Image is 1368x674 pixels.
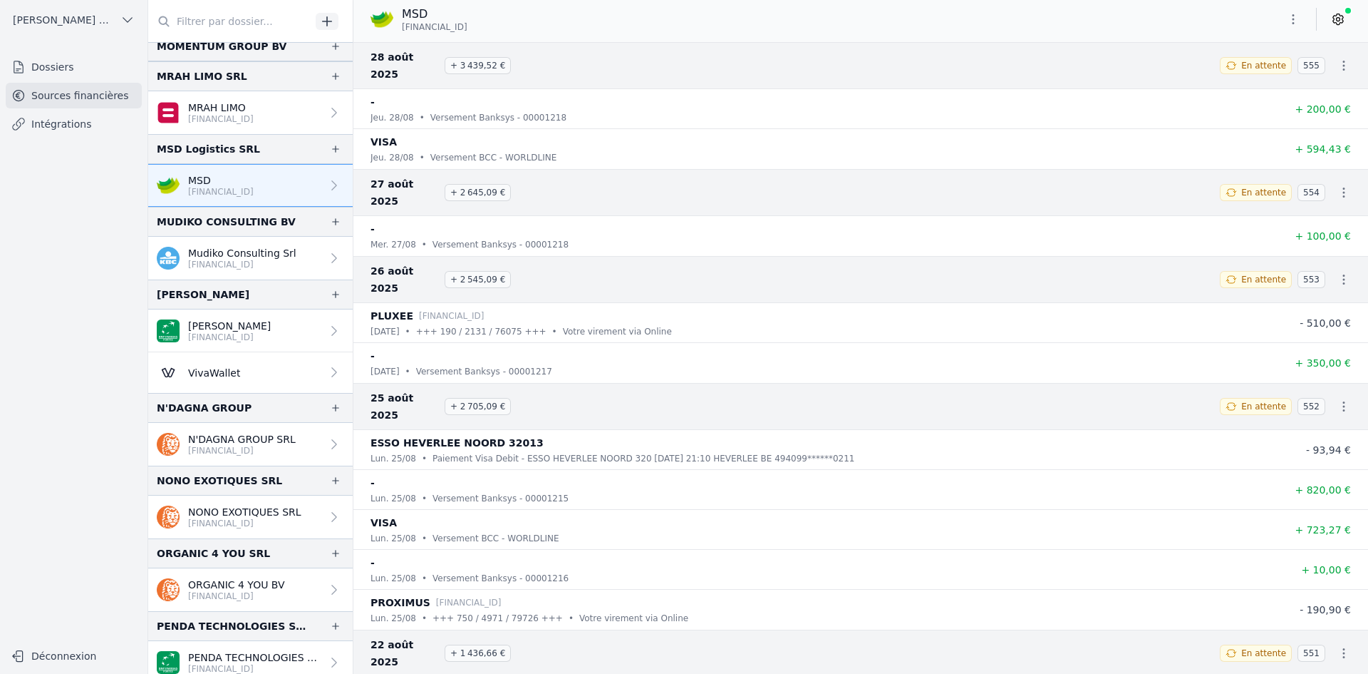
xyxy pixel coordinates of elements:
a: ORGANIC 4 YOU BV [FINANCIAL_ID] [148,568,353,611]
p: MSD [188,173,254,188]
span: + 820,00 € [1295,484,1351,496]
span: + 1 436,66 € [445,645,511,662]
p: +++ 750 / 4971 / 79726 +++ [432,611,563,626]
p: Votre virement via Online [579,611,688,626]
a: Sources financières [6,83,142,108]
p: Versement Banksys - 00001217 [416,364,552,379]
div: NONO EXOTIQUES SRL [157,472,282,489]
span: + 2 545,09 € [445,271,511,288]
p: [FINANCIAL_ID] [188,259,296,270]
p: lun. 25/08 [370,531,416,546]
span: - 510,00 € [1300,317,1351,329]
div: • [422,531,427,546]
span: + 100,00 € [1295,230,1351,242]
div: • [552,325,557,339]
span: + 200,00 € [1295,103,1351,115]
div: ORGANIC 4 YOU SRL [157,545,270,562]
img: crelan.png [370,8,393,31]
img: Viva-Wallet.webp [157,361,180,384]
p: Votre virement via Online [563,325,672,339]
span: - 190,90 € [1300,604,1351,616]
img: kbc.png [157,247,180,270]
span: 553 [1297,271,1325,288]
p: - [370,347,375,364]
p: Versement BCC - WORLDLINE [432,531,559,546]
p: jeu. 28/08 [370,111,414,125]
p: Mudiko Consulting Srl [188,246,296,260]
span: + 350,00 € [1295,357,1351,369]
span: 25 août 2025 [370,389,439,424]
span: + 3 439,52 € [445,57,511,74]
p: [FINANCIAL_ID] [419,309,484,323]
span: En attente [1241,648,1286,659]
div: MSD Logistics SRL [157,141,260,158]
p: [PERSON_NAME] [188,319,271,333]
span: 28 août 2025 [370,48,439,83]
img: ing.png [157,433,180,456]
p: [FINANCIAL_ID] [188,113,254,125]
div: N'DAGNA GROUP [157,399,252,417]
p: mer. 27/08 [370,238,416,252]
a: NONO EXOTIQUES SRL [FINANCIAL_ID] [148,496,353,538]
p: [FINANCIAL_ID] [188,186,254,198]
p: ORGANIC 4 YOU BV [188,578,285,592]
span: En attente [1241,401,1286,412]
div: • [422,571,427,586]
img: ing.png [157,506,180,529]
a: [PERSON_NAME] [FINANCIAL_ID] [148,310,353,352]
p: lun. 25/08 [370,571,416,586]
img: ing.png [157,578,180,601]
span: + 2 645,09 € [445,184,511,201]
button: [PERSON_NAME] ET PARTNERS SRL [6,9,142,31]
a: Intégrations [6,111,142,137]
div: • [422,451,427,466]
span: En attente [1241,274,1286,285]
div: PENDA TECHNOLOGIES SPRL [157,618,307,635]
img: belfius.png [157,101,180,124]
a: Dossiers [6,54,142,80]
img: BNP_BE_BUSINESS_GEBABEBB.png [157,651,180,674]
p: Versement Banksys - 00001216 [432,571,569,586]
p: ESSO HEVERLEE NOORD 32013 [370,434,544,451]
span: 26 août 2025 [370,262,439,297]
span: + 723,27 € [1295,524,1351,536]
div: MRAH LIMO SRL [157,68,247,85]
p: VivaWallet [188,366,240,380]
p: [FINANCIAL_ID] [188,518,301,529]
span: [PERSON_NAME] ET PARTNERS SRL [13,13,115,27]
p: lun. 25/08 [370,491,416,506]
div: • [422,611,427,626]
img: BNP_BE_BUSINESS_GEBABEBB.png [157,320,180,342]
p: - [370,93,375,111]
p: lun. 25/08 [370,451,416,466]
div: • [569,611,574,626]
p: Versement BCC - WORLDLINE [430,150,557,165]
span: + 2 705,09 € [445,398,511,415]
span: 551 [1297,645,1325,662]
p: [FINANCIAL_ID] [188,445,296,456]
p: MSD [402,6,467,23]
p: Paiement Visa Debit - ESSO HEVERLEE NOORD 320 [DATE] 21:10 HEVERLEE BE 494099******0211 [432,451,855,466]
p: PLUXEE [370,307,413,325]
div: MUDIKO CONSULTING BV [157,213,296,230]
p: MRAH LIMO [188,101,254,115]
a: VivaWallet [148,352,353,393]
div: • [405,325,410,339]
div: • [420,150,425,165]
div: • [422,238,427,252]
p: - [370,554,375,571]
button: Déconnexion [6,645,142,668]
span: 552 [1297,398,1325,415]
p: jeu. 28/08 [370,150,414,165]
p: [FINANCIAL_ID] [188,591,285,602]
p: NONO EXOTIQUES SRL [188,505,301,519]
p: - [370,474,375,491]
p: VISA [370,514,397,531]
a: MRAH LIMO [FINANCIAL_ID] [148,91,353,134]
span: + 10,00 € [1301,564,1351,576]
p: lun. 25/08 [370,611,416,626]
p: VISA [370,133,397,150]
p: N'DAGNA GROUP SRL [188,432,296,446]
p: PENDA TECHNOLOGIES SPRL [188,650,321,665]
input: Filtrer par dossier... [148,9,311,34]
